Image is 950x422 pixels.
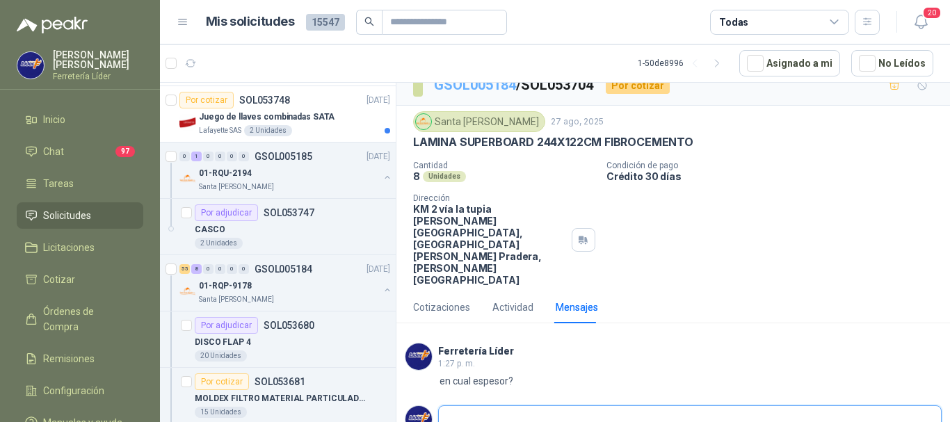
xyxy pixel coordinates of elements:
span: 97 [115,146,135,157]
span: 20 [922,6,942,19]
div: 0 [179,152,190,161]
button: Asignado a mi [739,50,840,76]
p: Dirección [413,193,566,203]
div: Por adjudicar [195,204,258,221]
div: Santa [PERSON_NAME] [413,111,545,132]
div: 2 Unidades [244,125,292,136]
p: SOL053748 [239,95,290,105]
div: 1 [191,152,202,161]
div: 0 [215,264,225,274]
p: Ferretería Líder [53,72,143,81]
img: Company Logo [179,170,196,187]
div: 2 Unidades [195,238,243,249]
span: 15547 [306,14,345,31]
div: 15 Unidades [195,407,247,418]
p: MOLDEX FILTRO MATERIAL PARTICULADO P100 [195,392,368,405]
span: search [364,17,374,26]
p: GSOL005184 [255,264,312,274]
a: 0 1 0 0 0 0 GSOL005185[DATE] Company Logo01-RQU-2194Santa [PERSON_NAME] [179,148,393,193]
p: Crédito 30 días [606,170,944,182]
div: 0 [227,152,237,161]
a: Por adjudicarSOL053747CASCO2 Unidades [160,199,396,255]
a: Chat97 [17,138,143,165]
p: [DATE] [367,150,390,163]
button: 20 [908,10,933,35]
p: en cual espesor? [440,373,513,389]
span: Tareas [43,176,74,191]
div: Por cotizar [195,373,249,390]
img: Company Logo [17,52,44,79]
a: Inicio [17,106,143,133]
img: Company Logo [179,114,196,131]
div: Actividad [492,300,533,315]
p: Cantidad [413,161,595,170]
div: Mensajes [556,300,598,315]
p: 27 ago, 2025 [551,115,604,129]
div: 0 [239,152,249,161]
div: Por cotizar [179,92,234,108]
p: [DATE] [367,263,390,276]
p: 01-RQU-2194 [199,167,252,180]
div: 0 [203,264,214,274]
span: Licitaciones [43,240,95,255]
img: Company Logo [405,343,432,370]
span: 1:27 p. m. [438,359,475,368]
p: LAMINA SUPERBOARD 244X122CM FIBROCEMENTO [413,135,693,149]
p: Santa [PERSON_NAME] [199,181,274,193]
div: 0 [203,152,214,161]
span: Solicitudes [43,208,91,223]
img: Logo peakr [17,17,88,33]
a: Por adjudicarSOL053680DISCO FLAP 420 Unidades [160,311,396,368]
p: SOL053747 [264,208,314,218]
a: Configuración [17,378,143,404]
img: Company Logo [416,114,431,129]
a: Solicitudes [17,202,143,229]
p: / SOL053704 [434,74,595,96]
p: DISCO FLAP 4 [195,336,251,349]
p: [PERSON_NAME] [PERSON_NAME] [53,50,143,70]
button: No Leídos [851,50,933,76]
a: 55 8 0 0 0 0 GSOL005184[DATE] Company Logo01-RQP-9178Santa [PERSON_NAME] [179,261,393,305]
a: GSOL005184 [434,76,516,93]
div: Por cotizar [606,77,670,94]
div: Cotizaciones [413,300,470,315]
p: CASCO [195,223,225,236]
p: KM 2 vía la tupia [PERSON_NAME][GEOGRAPHIC_DATA], [GEOGRAPHIC_DATA][PERSON_NAME] Pradera , [PERSO... [413,203,566,286]
div: 0 [215,152,225,161]
p: 8 [413,170,420,182]
h1: Mis solicitudes [206,12,295,32]
div: Por adjudicar [195,317,258,334]
div: 55 [179,264,190,274]
div: Todas [719,15,748,30]
span: Remisiones [43,351,95,366]
div: 0 [239,264,249,274]
a: Por cotizarSOL053748[DATE] Company LogoJuego de llaves combinadas SATALafayette SAS2 Unidades [160,86,396,143]
h3: Ferretería Líder [438,348,514,355]
p: SOL053681 [255,377,305,387]
a: Cotizar [17,266,143,293]
a: Tareas [17,170,143,197]
span: Inicio [43,112,65,127]
span: Cotizar [43,272,75,287]
p: Condición de pago [606,161,944,170]
div: 8 [191,264,202,274]
p: SOL053680 [264,320,314,330]
a: Órdenes de Compra [17,298,143,340]
div: 0 [227,264,237,274]
p: Lafayette SAS [199,125,241,136]
p: Santa [PERSON_NAME] [199,294,274,305]
span: Órdenes de Compra [43,304,130,334]
div: 1 - 50 de 8996 [638,52,728,74]
div: Unidades [423,171,466,182]
p: [DATE] [367,94,390,107]
p: Juego de llaves combinadas SATA [199,111,335,124]
a: Remisiones [17,346,143,372]
a: Licitaciones [17,234,143,261]
img: Company Logo [179,283,196,300]
p: 01-RQP-9178 [199,279,252,293]
span: Configuración [43,383,104,398]
div: 20 Unidades [195,350,247,362]
span: Chat [43,144,64,159]
p: GSOL005185 [255,152,312,161]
